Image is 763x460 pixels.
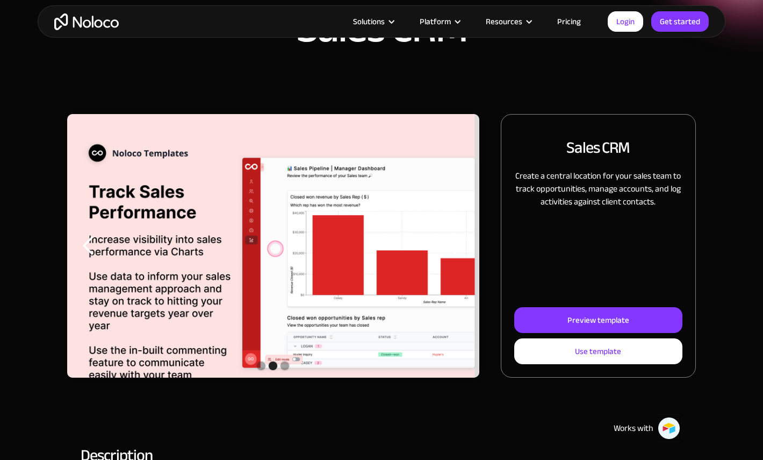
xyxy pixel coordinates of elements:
h1: Sales CRM [296,6,467,49]
a: Get started [651,11,709,32]
div: 2 of 3 [67,114,479,378]
div: Platform [420,15,451,29]
div: Works with [614,422,653,435]
div: carousel [67,114,479,378]
div: Show slide 2 of 3 [269,362,277,370]
h2: Sales CRM [566,136,630,159]
h2: Description [81,450,682,460]
div: Show slide 1 of 3 [257,362,265,370]
div: Show slide 3 of 3 [280,362,289,370]
div: next slide [436,114,479,378]
div: Use template [575,344,621,358]
div: Resources [472,15,544,29]
a: Login [608,11,643,32]
div: Solutions [340,15,406,29]
a: Preview template [514,307,682,333]
div: Solutions [353,15,385,29]
a: home [54,13,119,30]
div: Resources [486,15,522,29]
p: Create a central location for your sales team to track opportunities, manage accounts, and log ac... [514,169,682,208]
a: Use template [514,338,682,364]
div: Preview template [567,313,629,327]
div: previous slide [67,114,110,378]
a: Pricing [544,15,594,29]
img: Airtable [658,417,680,440]
div: Platform [406,15,472,29]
